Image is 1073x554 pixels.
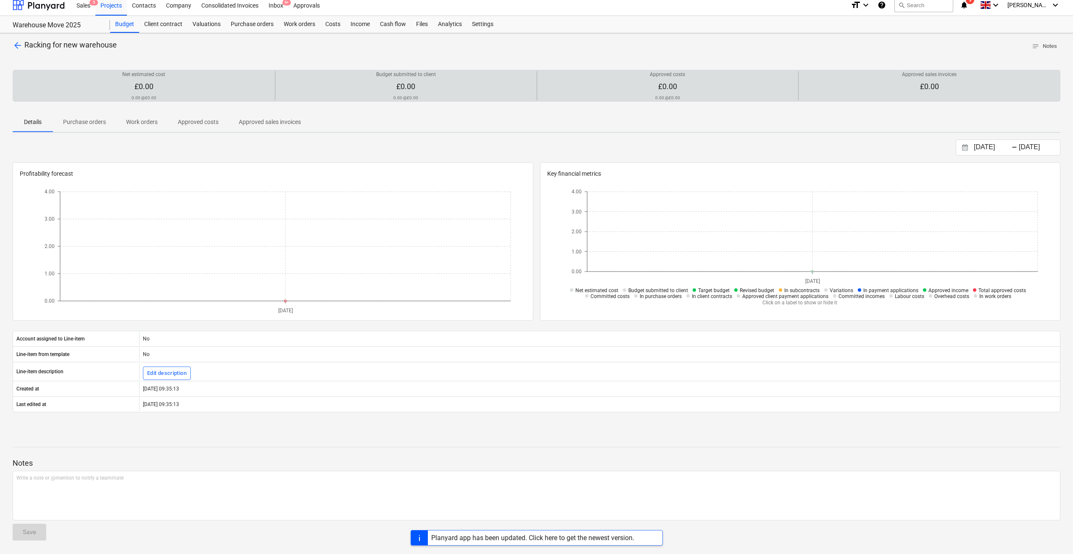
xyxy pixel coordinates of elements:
span: Overhead costs [934,293,969,299]
p: Approved costs [650,71,685,78]
p: Purchase orders [63,118,106,127]
a: Settings [467,16,498,33]
span: In payment applications [863,288,918,293]
span: arrow_back [13,40,23,50]
div: Edit description [147,369,187,378]
tspan: [DATE] [278,308,293,314]
tspan: 4.00 [45,189,55,195]
p: Approved costs [178,118,219,127]
button: Notes [1028,40,1060,53]
button: Edit description [143,367,191,380]
a: Files [411,16,433,33]
iframe: Chat Widget [1031,514,1073,554]
div: [DATE] 09:35:13 [139,398,1060,411]
tspan: 0.00 [45,298,55,304]
p: Approved sales invoices [239,118,301,127]
p: 0.00 @ £0.00 [132,95,156,100]
span: notes [1032,42,1039,50]
span: Labour costs [895,293,924,299]
div: Planyard app has been updated. Click here to get the newest version. [431,534,634,542]
div: No [139,348,1060,361]
a: Cash flow [375,16,411,33]
span: In subcontracts [784,288,820,293]
p: Key financial metrics [547,169,1054,178]
tspan: 1.00 [45,271,55,277]
span: Racking for new warehouse [24,40,117,49]
span: Approved client payment applications [742,293,828,299]
a: Costs [320,16,345,33]
tspan: 3.00 [45,216,55,222]
p: Last edited at [16,401,46,408]
span: £0.00 [658,82,677,91]
p: Profitability forecast [20,169,526,178]
span: Approved income [928,288,968,293]
span: In purchase orders [640,293,682,299]
a: Income [345,16,375,33]
p: Line-item description [16,368,63,375]
a: Work orders [279,16,320,33]
tspan: 4.00 [572,189,582,195]
span: In client contracts [692,293,732,299]
div: Warehouse Move 2025 [13,21,100,30]
span: £0.00 [134,82,153,91]
div: - [1012,145,1017,150]
span: Variations [830,288,853,293]
tspan: [DATE] [805,278,820,284]
p: Created at [16,385,39,393]
a: Client contract [139,16,187,33]
span: Revised budget [740,288,774,293]
p: Approved sales invoices [902,71,957,78]
span: Notes [1032,42,1057,51]
p: Notes [13,458,1060,468]
a: Valuations [187,16,226,33]
input: Start Date [972,142,1015,153]
a: Budget [110,16,139,33]
span: Committed incomes [838,293,885,299]
p: Budget submitted to client [376,71,436,78]
p: Account assigned to Line-item [16,335,84,343]
tspan: 1.00 [572,249,582,255]
span: Committed costs [591,293,630,299]
p: Net estimated cost [122,71,165,78]
span: Target budget [698,288,730,293]
span: £0.00 [396,82,415,91]
span: £0.00 [920,82,939,91]
input: End Date [1017,142,1060,153]
p: 0.00 @ £0.00 [393,95,418,100]
span: Total approved costs [978,288,1026,293]
p: Work orders [126,118,158,127]
a: Analytics [433,16,467,33]
div: [DATE] 09:35:13 [139,382,1060,396]
tspan: 2.00 [572,229,582,235]
tspan: 3.00 [572,209,582,215]
span: Net estimated cost [575,288,618,293]
p: Line-item from template [16,351,69,358]
a: Purchase orders [226,16,279,33]
button: Interact with the calendar and add the check-in date for your trip. [958,143,972,153]
p: Click on a label to show or hide it [562,299,1038,306]
div: No [139,332,1060,346]
span: In work orders [979,293,1011,299]
span: Budget submitted to client [628,288,688,293]
p: 0.00 @ £0.00 [655,95,680,100]
p: Details [23,118,43,127]
tspan: 0.00 [572,269,582,274]
tspan: 2.00 [45,243,55,249]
